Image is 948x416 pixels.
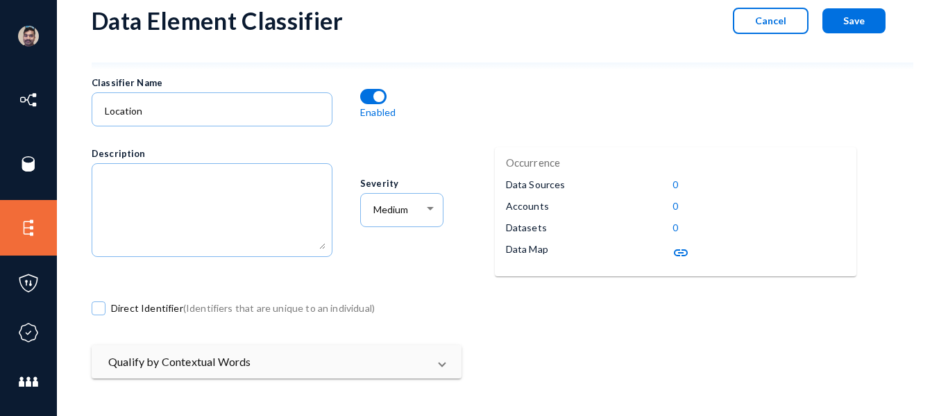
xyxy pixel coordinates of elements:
[92,6,344,35] div: Data Element Classifier
[18,217,39,238] img: icon-elements.svg
[360,105,396,119] p: Enabled
[18,273,39,294] img: icon-policies.svg
[506,177,566,192] p: Data Sources
[733,8,809,34] button: Cancel
[506,242,548,256] p: Data Map
[92,345,462,378] mat-expansion-panel-header: Qualify by Contextual Words
[108,353,428,370] mat-panel-title: Qualify by Contextual Words
[672,177,678,192] p: 0
[373,203,408,215] span: Medium
[18,153,39,174] img: icon-sources.svg
[672,244,689,261] mat-icon: link
[18,26,39,47] img: ACg8ocK1ZkZ6gbMmCU1AeqPIsBvrTWeY1xNXvgxNjkUXxjcqAiPEIvU=s96-c
[18,90,39,110] img: icon-inventory.svg
[18,322,39,343] img: icon-compliance.svg
[18,372,39,392] img: icon-members.svg
[360,177,480,191] div: Severity
[506,220,547,235] p: Datasets
[183,302,375,314] span: (Identifiers that are unique to an individual)
[506,199,549,213] p: Accounts
[672,220,678,235] p: 0
[506,155,561,171] p: Occurrence
[92,76,359,90] div: Classifier Name
[105,105,325,117] input: Name
[111,298,375,319] span: Direct Identifier
[92,147,359,161] div: Description
[822,8,886,33] button: Save
[843,15,865,26] span: Save
[755,15,786,26] span: Cancel
[672,199,678,213] p: 0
